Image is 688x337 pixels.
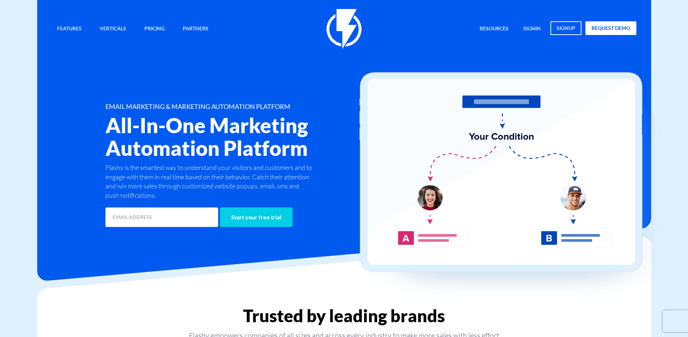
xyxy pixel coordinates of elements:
a: Pricing [139,21,170,37]
h1: EMAIL MARKETING & MARKETING AUTOMATION PLATFORM [105,103,387,110]
a: signup [550,21,581,35]
input: Start your free trial [220,207,293,227]
h2: All-In-One Marketing Automation Platform [105,114,387,159]
a: Resources [474,21,514,37]
input: EMAIL ADDRESS [105,207,218,227]
p: Flashy is the smartest way to understand your visitors and customers and to engage with them in r... [105,163,314,200]
a: Features [52,21,87,37]
a: Partners [177,21,214,37]
h2: Trusted by leading brands [37,306,651,325]
a: signin [518,21,546,37]
a: request demo [585,21,636,35]
a: Verticals [94,21,131,37]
